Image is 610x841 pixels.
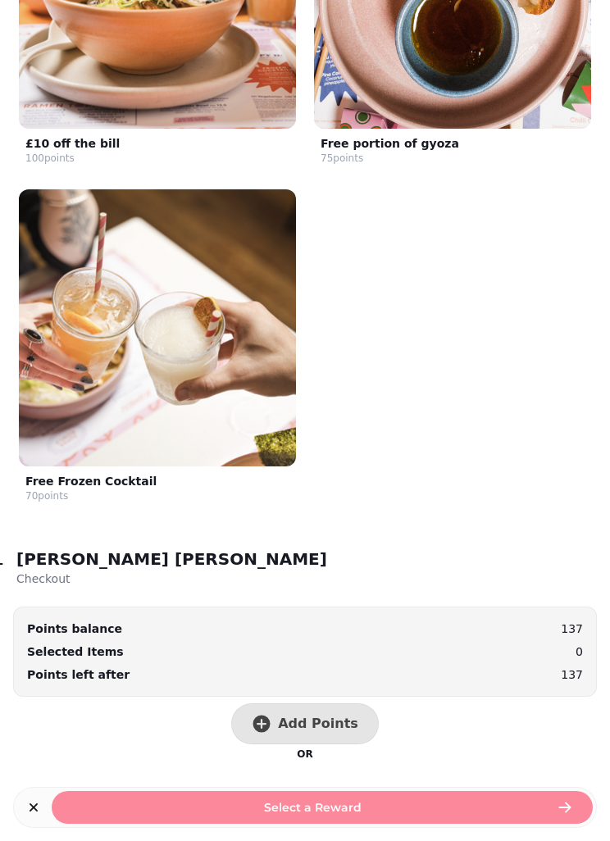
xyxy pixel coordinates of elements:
[16,571,327,587] p: Checkout
[25,473,157,489] p: Free Frozen Cocktail
[16,548,327,571] h2: [PERSON_NAME] [PERSON_NAME]
[25,489,68,502] div: 70 points
[576,643,583,660] p: 0
[321,135,459,152] p: Free portion of gyoza
[278,717,358,730] span: Add Points
[297,748,312,761] p: OR
[25,152,75,165] div: 100 points
[231,703,379,744] button: Add Points
[27,621,122,637] div: Points balance
[561,621,583,637] p: 137
[71,802,553,813] span: Select a Reward
[27,666,130,683] p: Points left after
[25,135,120,152] p: £10 off the bill
[321,152,363,165] div: 75 points
[27,643,124,660] p: Selected Items
[561,666,583,683] p: 137
[52,791,593,824] button: Select a Reward
[19,189,296,466] img: Free Frozen Cocktail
